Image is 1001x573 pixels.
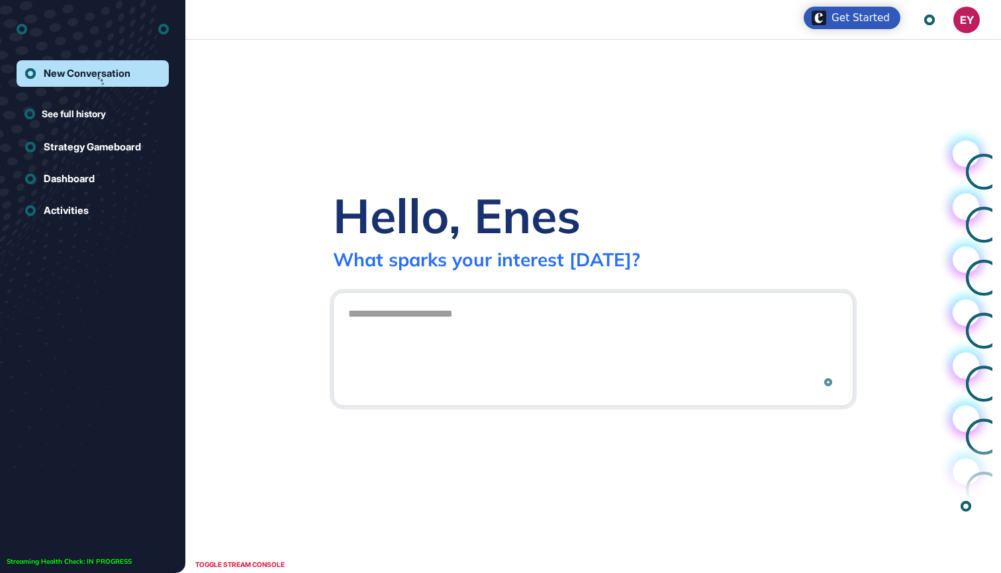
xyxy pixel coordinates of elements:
div: Activities [44,205,89,217]
a: Dashboard [17,166,169,192]
img: launcher-image-alternative-text [812,11,826,25]
a: Activities [17,197,169,224]
button: EY [953,7,980,33]
div: Strategy Gameboard [44,141,141,153]
div: Get Started [832,11,890,25]
a: Strategy Gameboard [17,134,169,160]
div: Hello, Enes [333,185,581,245]
span: See full history [42,107,106,121]
a: New Conversation [17,60,169,87]
div: Open Get Started checklist [804,7,900,29]
div: What sparks your interest [DATE]? [333,248,640,271]
div: New Conversation [44,68,130,79]
div: entrapeer-logo [17,19,27,40]
div: Dashboard [44,173,95,185]
a: See full history [24,107,169,121]
div: TOGGLE STREAM CONSOLE [192,556,288,573]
